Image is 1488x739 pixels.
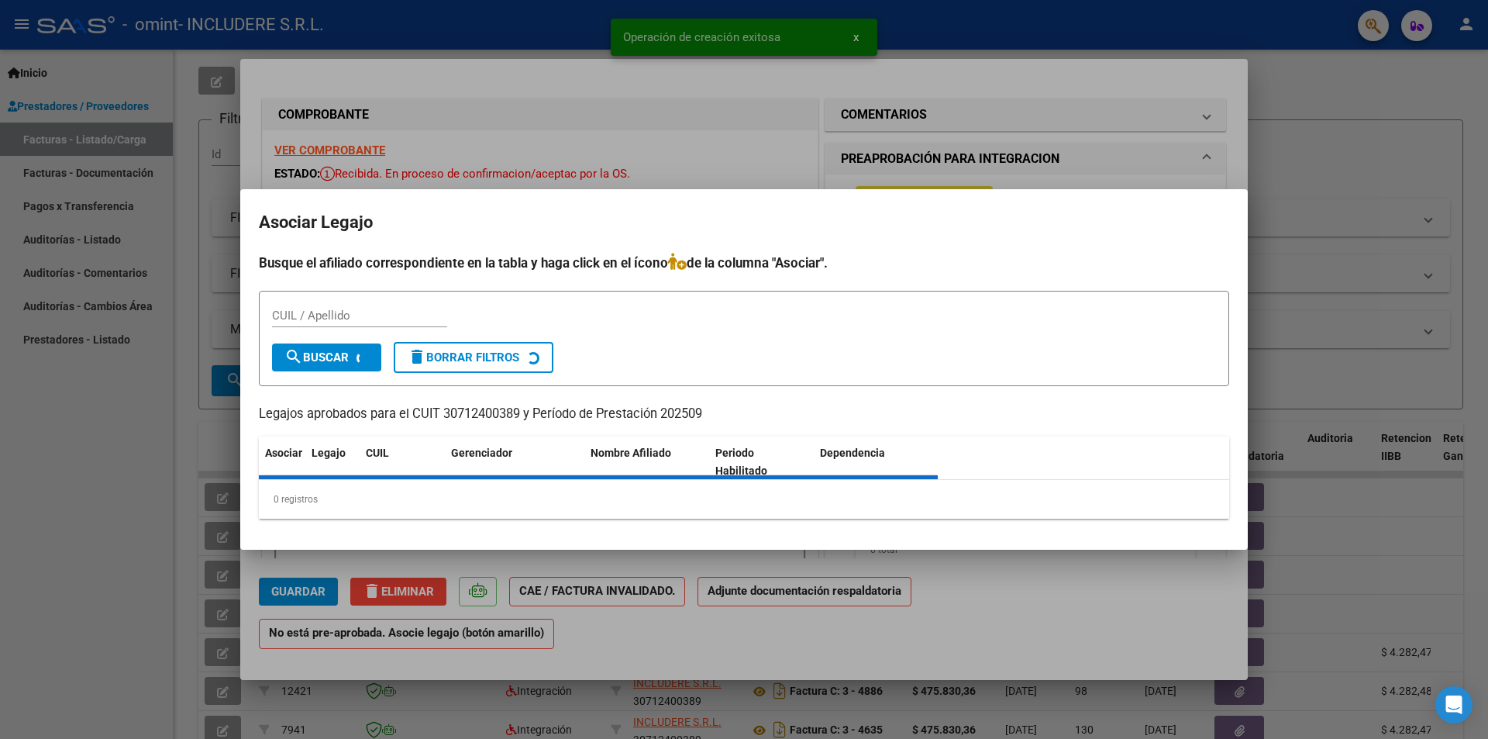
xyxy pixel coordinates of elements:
[1435,686,1472,723] div: Open Intercom Messenger
[445,437,584,488] datatable-header-cell: Gerenciador
[408,351,519,364] span: Borrar Filtros
[272,344,381,371] button: Buscar
[284,347,303,366] mat-icon: search
[259,405,1229,424] p: Legajos aprobados para el CUIT 30712400389 y Período de Prestación 202509
[259,437,305,488] datatable-header-cell: Asociar
[451,447,512,459] span: Gerenciador
[394,342,553,373] button: Borrar Filtros
[284,351,349,364] span: Buscar
[259,253,1229,273] h4: Busque el afiliado correspondiente en la tabla y haga click en el ícono de la columna "Asociar".
[584,437,709,488] datatable-header-cell: Nombre Afiliado
[591,447,671,459] span: Nombre Afiliado
[366,447,389,459] span: CUIL
[259,480,1229,519] div: 0 registros
[814,437,939,488] datatable-header-cell: Dependencia
[305,437,360,488] datatable-header-cell: Legajo
[259,208,1229,237] h2: Asociar Legajo
[312,447,346,459] span: Legajo
[265,447,302,459] span: Asociar
[360,437,445,488] datatable-header-cell: CUIL
[715,447,767,477] span: Periodo Habilitado
[408,347,426,366] mat-icon: delete
[820,447,885,459] span: Dependencia
[709,437,814,488] datatable-header-cell: Periodo Habilitado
